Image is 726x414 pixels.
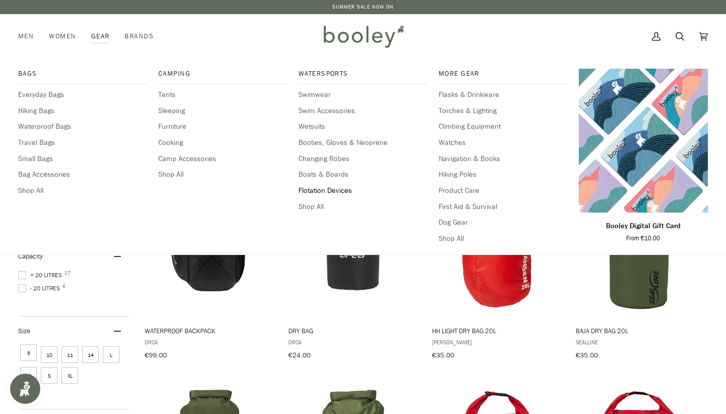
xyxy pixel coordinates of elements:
[439,106,568,117] a: Torches & Lighting
[103,346,119,363] span: Size: L
[84,14,117,59] a: Gear
[65,271,71,276] span: 17
[158,89,287,100] span: Tents
[145,326,274,335] span: Waterproof Backpack
[18,14,41,59] a: Men
[18,89,147,100] a: Everyday Bags
[62,346,78,363] span: Size: 11
[20,344,37,361] span: Size: 9
[18,137,147,148] a: Travel Bags
[20,367,37,384] span: Size: M
[432,326,561,335] span: HH Light Dry Bag 20L
[18,69,147,84] a: Bags
[145,338,274,346] span: Orca
[574,167,706,363] a: Baja Dry Bag 20L
[298,185,428,196] a: Flotation Devices
[576,350,598,360] span: €35.00
[298,201,428,213] a: Shop All
[125,31,154,41] span: Brands
[288,338,417,346] span: Orca
[439,201,568,213] a: First Aid & Survival
[63,284,66,289] span: 6
[298,89,428,100] span: Swimwear
[158,153,287,165] a: Camp Accessories
[145,350,167,360] span: €99.00
[319,22,407,51] img: Booley
[579,69,708,243] product-grid-item: Booley Digital Gift Card
[41,346,57,363] span: Size: 10
[431,167,563,363] a: HH Light Dry Bag 20L
[117,14,161,59] div: Brands
[298,153,428,165] a: Changing Robes
[158,169,287,180] a: Shop All
[298,137,428,148] span: Booties, Gloves & Neoprene
[18,284,63,293] span: - 20 Litres
[332,3,394,11] a: SUMMER SALE NOW ON
[439,137,568,148] span: Watches
[439,153,568,165] a: Navigation & Books
[143,167,275,363] a: Waterproof Backpack
[439,69,568,79] span: More Gear
[579,69,708,213] a: Booley Digital Gift Card
[41,14,83,59] a: Women
[439,233,568,244] span: Shop All
[18,106,147,117] span: Hiking Bags
[62,367,78,384] span: Size: XL
[439,121,568,132] a: Climbing Equipment
[298,106,428,117] a: Swim Accessories
[18,326,30,336] span: Size
[10,374,40,404] iframe: Button to open loyalty program pop-up
[439,217,568,228] a: Dog Gear
[158,137,287,148] a: Cooking
[288,326,417,335] span: Dry Bag
[18,69,147,79] span: Bags
[439,169,568,180] a: Hiking Poles
[439,89,568,100] a: Flasks & Drinkware
[158,69,287,79] span: Camping
[82,346,99,363] span: Size: 14
[579,217,708,243] a: Booley Digital Gift Card
[298,69,428,79] span: Watersports
[298,121,428,132] a: Wetsuits
[84,14,117,59] div: Gear Bags Everyday Bags Hiking Bags Waterproof Bags Travel Bags Small Bags Bag Accessories Shop A...
[18,153,147,165] a: Small Bags
[18,185,147,196] a: Shop All
[298,69,428,84] a: Watersports
[18,169,147,180] a: Bag Accessories
[158,106,287,117] a: Sleeping
[439,185,568,196] a: Product Care
[18,251,43,261] span: Capacity
[158,121,287,132] a: Furniture
[288,350,311,360] span: €24.00
[298,169,428,180] a: Boats & Boards
[606,221,681,232] p: Booley Digital Gift Card
[18,121,147,132] a: Waterproof Bags
[576,326,705,335] span: Baja Dry Bag 20L
[432,338,561,346] span: [PERSON_NAME]
[158,69,287,84] a: Camping
[576,338,705,346] span: SealLine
